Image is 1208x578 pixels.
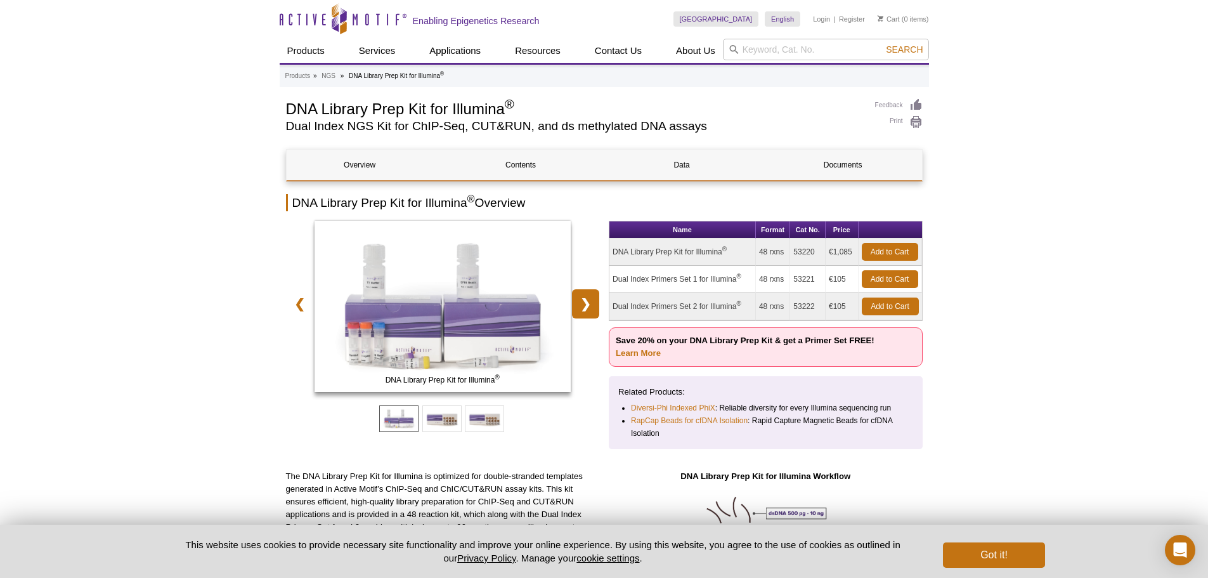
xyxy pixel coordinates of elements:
[813,15,830,23] a: Login
[286,289,313,319] a: ❮
[341,72,344,79] li: »
[609,239,756,266] td: DNA Library Prep Kit for Illumina
[313,72,317,79] li: »
[576,553,639,563] button: cookie settings
[878,15,900,23] a: Cart
[349,72,444,79] li: DNA Library Prep Kit for Illumina
[286,470,600,546] p: The DNA Library Prep Kit for Illumina is optimized for double-stranded templates generated in Act...
[457,553,516,563] a: Privacy Policy
[631,414,748,427] a: RapCap Beads for cfDNA Isolation
[631,402,902,414] li: : Reliable diversity for every Illumina sequencing run
[413,15,540,27] h2: Enabling Epigenetics Research
[609,293,756,320] td: Dual Index Primers Set 2 for Illumina
[756,221,790,239] th: Format
[351,39,403,63] a: Services
[736,300,741,307] sup: ®
[440,70,444,77] sup: ®
[495,374,499,381] sup: ®
[875,115,923,129] a: Print
[875,98,923,112] a: Feedback
[467,194,475,204] sup: ®
[315,221,571,396] a: DNA Library Prep Kit for Illumina
[422,39,488,63] a: Applications
[631,414,902,440] li: : Rapid Capture Magnetic Beads for cfDNA Isolation
[722,246,727,253] sup: ®
[505,97,514,111] sup: ®
[826,293,859,320] td: €105
[839,15,865,23] a: Register
[862,270,918,288] a: Add to Cart
[862,243,918,261] a: Add to Cart
[826,221,859,239] th: Price
[723,39,929,60] input: Keyword, Cat. No.
[285,70,310,82] a: Products
[765,11,800,27] a: English
[943,542,1044,568] button: Got it!
[826,239,859,266] td: €1,085
[317,374,568,386] span: DNA Library Prep Kit for Illumina
[287,150,433,180] a: Overview
[862,298,919,315] a: Add to Cart
[280,39,332,63] a: Products
[770,150,916,180] a: Documents
[756,239,790,266] td: 48 rxns
[609,150,755,180] a: Data
[507,39,568,63] a: Resources
[756,293,790,320] td: 48 rxns
[448,150,594,180] a: Contents
[587,39,649,63] a: Contact Us
[790,239,826,266] td: 53220
[631,402,715,414] a: Diversi-Phi Indexed PhiX
[826,266,859,293] td: €105
[609,221,756,239] th: Name
[609,266,756,293] td: Dual Index Primers Set 1 for Illumina
[790,221,826,239] th: Cat No.
[878,11,929,27] li: (0 items)
[572,289,599,319] a: ❯
[790,293,826,320] td: 53222
[790,266,826,293] td: 53221
[321,70,335,82] a: NGS
[673,11,759,27] a: [GEOGRAPHIC_DATA]
[878,15,883,22] img: Your Cart
[834,11,836,27] li: |
[286,194,923,211] h2: DNA Library Prep Kit for Illumina Overview
[286,121,862,132] h2: Dual Index NGS Kit for ChIP-Seq, CUT&RUN, and ds methylated DNA assays
[668,39,723,63] a: About Us
[756,266,790,293] td: 48 rxns
[886,44,923,55] span: Search
[680,471,850,481] strong: DNA Library Prep Kit for Illumina Workflow
[882,44,926,55] button: Search
[315,221,571,392] img: DNA Library Prep Kit for Illumina
[736,273,741,280] sup: ®
[618,386,913,398] p: Related Products:
[1165,535,1195,565] div: Open Intercom Messenger
[286,98,862,117] h1: DNA Library Prep Kit for Illumina
[164,538,923,565] p: This website uses cookies to provide necessary site functionality and improve your online experie...
[616,348,661,358] a: Learn More
[616,336,874,358] strong: Save 20% on your DNA Library Prep Kit & get a Primer Set FREE!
